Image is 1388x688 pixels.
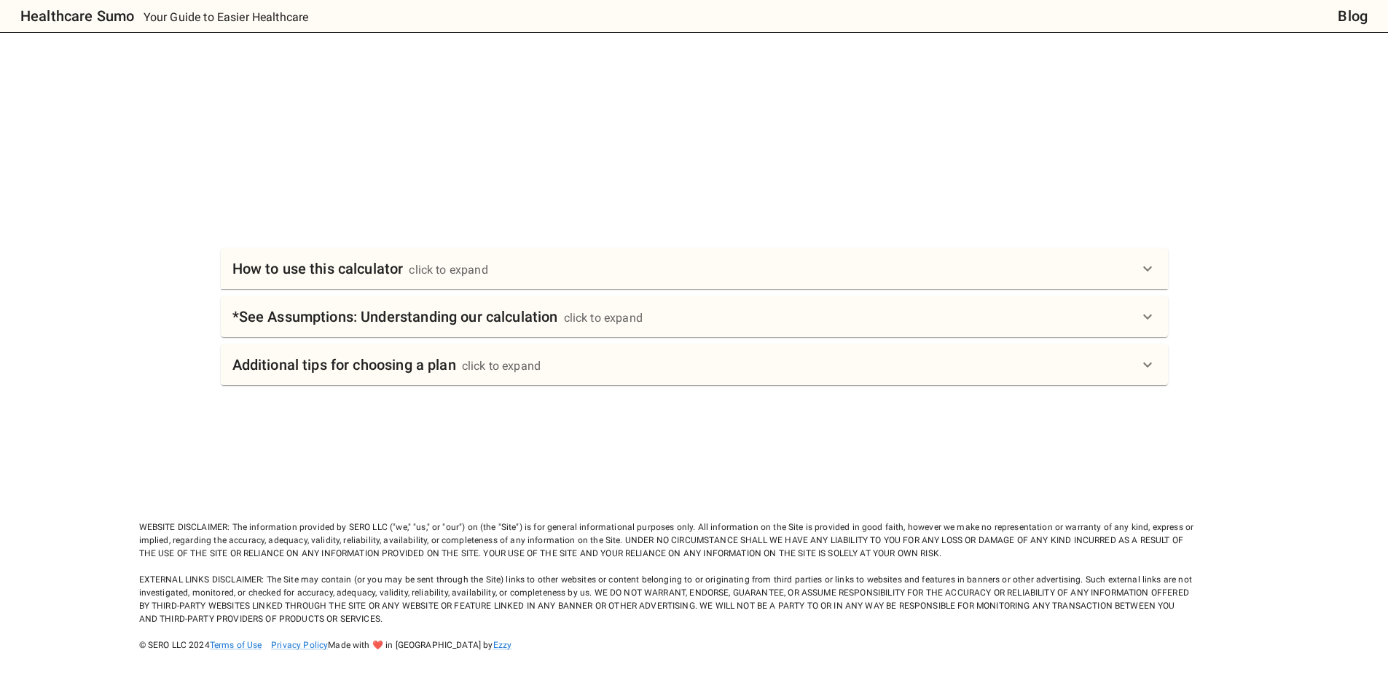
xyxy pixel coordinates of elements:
[210,640,262,650] a: Terms of Use
[1338,4,1368,28] a: Blog
[462,357,541,375] div: click to expand
[564,309,643,327] div: click to expand
[144,9,309,26] p: Your Guide to Easier Healthcare
[20,4,134,28] h6: Healthcare Sumo
[221,344,1168,385] div: Additional tips for choosing a planclick to expand
[232,305,558,328] h6: *See Assumptions: Understanding our calculation
[221,296,1168,337] div: *See Assumptions: Understanding our calculationclick to expand
[493,640,512,650] a: Ezzy
[271,640,328,650] a: Privacy Policy
[232,353,456,376] h6: Additional tips for choosing a plan
[9,4,134,28] a: Healthcare Sumo
[409,261,487,279] div: click to expand
[139,494,1194,652] div: WEBSITE DISCLAIMER: The information provided by SERO LLC ("we," "us," or "our") on (the "Site") i...
[232,257,404,280] h6: How to use this calculator
[221,248,1168,289] div: How to use this calculatorclick to expand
